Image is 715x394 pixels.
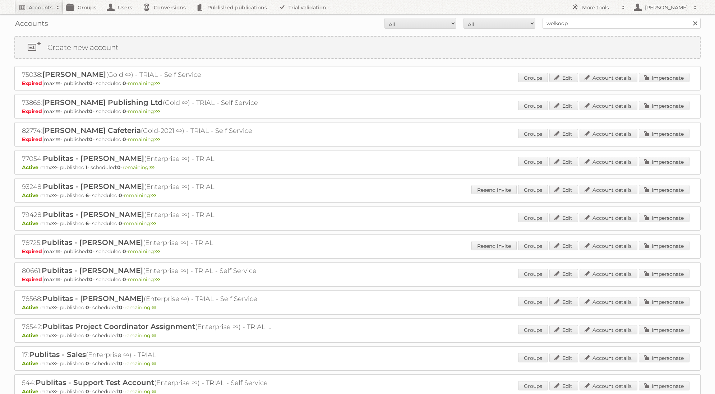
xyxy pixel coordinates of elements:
h2: More tools [582,4,618,11]
a: Account details [580,101,637,110]
strong: ∞ [155,136,160,143]
p: max: - published: - scheduled: - [22,108,693,115]
strong: ∞ [155,276,160,283]
strong: 6 [86,192,89,199]
a: Account details [580,185,637,194]
a: Account details [580,241,637,250]
a: Groups [518,297,548,306]
strong: 0 [119,332,123,339]
a: Edit [549,101,578,110]
strong: 0 [89,108,93,115]
strong: 0 [123,276,126,283]
a: Groups [518,101,548,110]
a: Impersonate [639,101,689,110]
a: Edit [549,241,578,250]
span: Expired [22,108,44,115]
h2: 77054: (Enterprise ∞) - TRIAL [22,154,273,163]
span: remaining: [124,332,156,339]
span: Publitas - [PERSON_NAME] [43,210,144,219]
span: Active [22,192,40,199]
a: Impersonate [639,157,689,166]
a: Groups [518,73,548,82]
a: Edit [549,157,578,166]
h2: 80661: (Enterprise ∞) - TRIAL - Self Service [22,266,273,275]
span: remaining: [128,80,160,87]
strong: ∞ [152,360,156,367]
strong: 0 [86,332,89,339]
strong: ∞ [52,220,57,227]
p: max: - published: - scheduled: - [22,276,693,283]
a: Impersonate [639,353,689,362]
h2: 82774: (Gold-2021 ∞) - TRIAL - Self Service [22,126,273,135]
strong: 0 [86,304,89,311]
span: [PERSON_NAME] Publishing Ltd [42,98,163,107]
a: Groups [518,353,548,362]
a: Impersonate [639,325,689,334]
strong: 0 [123,248,126,255]
strong: 0 [123,108,126,115]
a: Account details [580,325,637,334]
span: Active [22,304,40,311]
a: Impersonate [639,185,689,194]
a: Account details [580,213,637,222]
h2: 544: (Enterprise ∞) - TRIAL - Self Service [22,378,273,388]
a: Groups [518,157,548,166]
strong: 1 [86,164,87,171]
span: Expired [22,136,44,143]
strong: ∞ [56,276,60,283]
strong: ∞ [52,192,57,199]
h2: [PERSON_NAME] [643,4,690,11]
span: remaining: [124,220,156,227]
a: Impersonate [639,241,689,250]
a: Groups [518,185,548,194]
a: Create new account [15,37,700,58]
a: Account details [580,269,637,278]
h2: 79428: (Enterprise ∞) - TRIAL [22,210,273,219]
p: max: - published: - scheduled: - [22,136,693,143]
span: Publitas - [PERSON_NAME] [43,154,144,163]
a: Edit [549,129,578,138]
strong: ∞ [52,360,57,367]
p: max: - published: - scheduled: - [22,304,693,311]
p: max: - published: - scheduled: - [22,332,693,339]
a: Groups [518,269,548,278]
span: remaining: [124,304,156,311]
span: Publitas - [PERSON_NAME] [42,238,143,247]
strong: 0 [119,360,123,367]
strong: 0 [89,136,93,143]
p: max: - published: - scheduled: - [22,360,693,367]
strong: 6 [86,220,89,227]
span: Active [22,220,40,227]
strong: 0 [119,220,122,227]
a: Edit [549,325,578,334]
span: Publitas - [PERSON_NAME] [42,266,143,275]
h2: 17: (Enterprise ∞) - TRIAL [22,350,273,360]
span: Active [22,164,40,171]
a: Account details [580,129,637,138]
a: Resend invite [471,185,517,194]
strong: ∞ [155,108,160,115]
a: Edit [549,381,578,390]
p: max: - published: - scheduled: - [22,248,693,255]
a: Edit [549,353,578,362]
span: remaining: [128,108,160,115]
a: Account details [580,157,637,166]
a: Account details [580,73,637,82]
a: Impersonate [639,73,689,82]
strong: 0 [86,360,89,367]
a: Edit [549,73,578,82]
strong: ∞ [52,164,57,171]
a: Groups [518,213,548,222]
a: Impersonate [639,213,689,222]
span: Expired [22,80,44,87]
strong: ∞ [155,248,160,255]
p: max: - published: - scheduled: - [22,164,693,171]
strong: ∞ [152,332,156,339]
a: Groups [518,129,548,138]
strong: ∞ [52,332,57,339]
a: Impersonate [639,129,689,138]
a: Edit [549,297,578,306]
strong: ∞ [151,220,156,227]
strong: 0 [119,304,123,311]
h2: 73865: (Gold ∞) - TRIAL - Self Service [22,98,273,107]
